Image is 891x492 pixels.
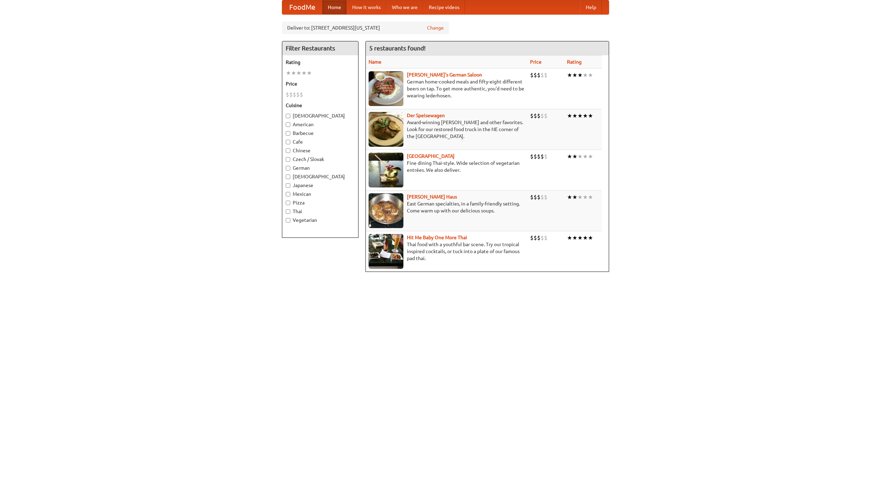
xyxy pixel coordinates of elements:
li: ★ [291,69,296,77]
p: Award-winning [PERSON_NAME] and other favorites. Look for our restored food truck in the NE corne... [369,119,525,140]
a: Recipe videos [423,0,465,14]
li: ★ [583,153,588,160]
li: ★ [583,234,588,242]
h5: Price [286,80,355,87]
label: American [286,121,355,128]
li: $ [544,71,547,79]
li: $ [537,153,541,160]
label: Japanese [286,182,355,189]
li: $ [541,112,544,120]
li: $ [537,112,541,120]
li: $ [534,193,537,201]
input: German [286,166,290,170]
label: [DEMOGRAPHIC_DATA] [286,173,355,180]
input: Chinese [286,148,290,153]
label: Chinese [286,147,355,154]
li: $ [286,91,289,98]
label: Vegetarian [286,217,355,224]
p: German home-cooked meals and fifty-eight different beers on tap. To get more authentic, you'd nee... [369,78,525,99]
li: $ [541,193,544,201]
li: $ [293,91,296,98]
li: $ [544,234,547,242]
li: $ [541,153,544,160]
li: ★ [307,69,312,77]
input: [DEMOGRAPHIC_DATA] [286,175,290,179]
li: ★ [583,193,588,201]
a: Home [322,0,347,14]
a: FoodMe [282,0,322,14]
input: Pizza [286,201,290,205]
p: East German specialties, in a family-friendly setting. Come warm up with our delicious soups. [369,200,525,214]
li: $ [530,193,534,201]
label: German [286,164,355,171]
img: babythai.jpg [369,234,403,269]
li: ★ [567,234,572,242]
li: ★ [588,71,593,79]
a: How it works [347,0,386,14]
input: Vegetarian [286,218,290,223]
li: ★ [577,234,583,242]
li: ★ [286,69,291,77]
li: $ [544,193,547,201]
li: ★ [572,234,577,242]
label: Cafe [286,138,355,145]
li: $ [289,91,293,98]
h4: Filter Restaurants [282,41,358,55]
li: $ [544,153,547,160]
li: $ [300,91,303,98]
li: $ [541,234,544,242]
li: ★ [577,112,583,120]
li: ★ [577,153,583,160]
li: ★ [588,153,593,160]
li: ★ [588,193,593,201]
li: ★ [588,112,593,120]
input: Cafe [286,140,290,144]
a: Name [369,59,381,65]
li: $ [537,193,541,201]
li: $ [534,71,537,79]
a: Der Speisewagen [407,113,445,118]
li: $ [541,71,544,79]
li: $ [537,234,541,242]
div: Deliver to: [STREET_ADDRESS][US_STATE] [282,22,449,34]
a: Who we are [386,0,423,14]
li: ★ [567,193,572,201]
input: American [286,122,290,127]
li: $ [544,112,547,120]
li: $ [530,153,534,160]
li: ★ [577,193,583,201]
input: Czech / Slovak [286,157,290,162]
li: ★ [567,153,572,160]
li: $ [296,91,300,98]
label: Barbecue [286,130,355,137]
b: Hit Me Baby One More Thai [407,235,467,240]
li: $ [537,71,541,79]
li: ★ [572,153,577,160]
img: satay.jpg [369,153,403,187]
h5: Cuisine [286,102,355,109]
li: $ [534,153,537,160]
li: ★ [572,193,577,201]
ng-pluralize: 5 restaurants found! [369,45,426,51]
a: Change [427,24,444,31]
a: [PERSON_NAME]'s German Saloon [407,72,482,78]
li: ★ [572,112,577,120]
li: ★ [588,234,593,242]
label: Mexican [286,191,355,197]
label: Thai [286,208,355,215]
li: $ [530,112,534,120]
label: Czech / Slovak [286,156,355,163]
a: Help [580,0,602,14]
p: Fine dining Thai-style. Wide selection of vegetarian entrées. We also deliver. [369,160,525,174]
input: Thai [286,209,290,214]
label: [DEMOGRAPHIC_DATA] [286,112,355,119]
a: Price [530,59,542,65]
p: Thai food with a youthful bar scene. Try our tropical inspired cocktails, or tuck into a plate of... [369,241,525,262]
input: Japanese [286,183,290,188]
li: ★ [567,71,572,79]
li: ★ [583,71,588,79]
li: $ [530,71,534,79]
a: [GEOGRAPHIC_DATA] [407,153,455,159]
